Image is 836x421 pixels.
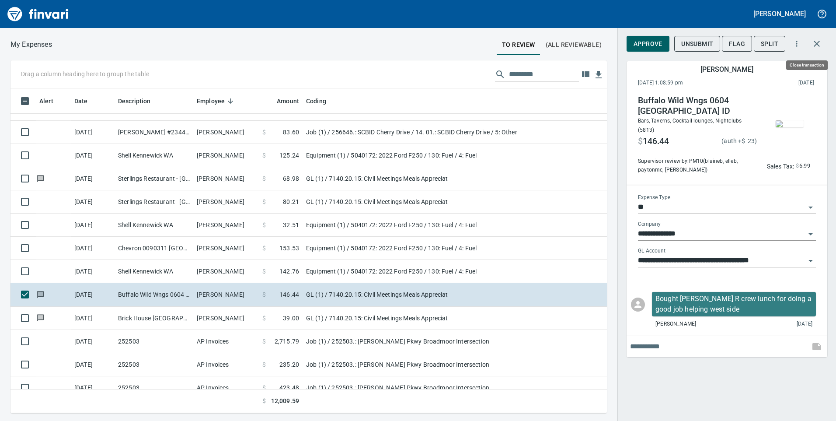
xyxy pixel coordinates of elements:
p: Drag a column heading here to group the table [21,70,149,78]
span: 146.44 [279,290,299,299]
td: Shell Kennewick WA [115,260,193,283]
td: GL (1) / 7140.20.15: Civil Meetings Meals Appreciat [303,190,521,214]
td: [DATE] [71,167,115,190]
span: Has messages [36,315,45,320]
span: To Review [502,39,535,50]
td: GL (1) / 7140.20.15: Civil Meetings Meals Appreciat [303,283,521,306]
span: This records your note into the expense. If you would like to send a message to an employee inste... [806,336,827,357]
span: $ [262,290,266,299]
td: Job (1) / 252503.: [PERSON_NAME] Pkwy Broadmoor Intersection [303,330,521,353]
td: 252503 [115,376,193,400]
span: Has messages [36,175,45,181]
span: Coding [306,96,338,106]
td: [PERSON_NAME] [193,121,259,144]
td: [PERSON_NAME] [193,144,259,167]
span: Supervisor review by: PM10 (blaineb, elleb, paytonmc, [PERSON_NAME]) [638,157,757,175]
span: [DATE] 1:08:59 pm [638,79,741,88]
span: $ [742,137,745,144]
button: Choose columns to display [579,68,592,81]
button: [PERSON_NAME] [751,7,808,21]
button: Open [805,201,817,214]
td: [DATE] [71,376,115,400]
td: [DATE] [71,214,115,237]
span: $ [262,197,266,206]
p: Sales Tax: [767,162,794,171]
button: Unsubmit [674,36,720,52]
button: Sales Tax:$6.99 [765,159,812,173]
td: AP Invoices [193,376,259,400]
span: Employee [197,96,236,106]
span: $ [262,151,266,160]
td: Job (1) / 252503.: [PERSON_NAME] Pkwy Broadmoor Intersection [303,376,521,400]
td: [PERSON_NAME] [193,283,259,306]
h5: [PERSON_NAME] [753,9,806,18]
td: [DATE] [71,237,115,260]
h4: Buffalo Wild Wngs 0604 [GEOGRAPHIC_DATA] ID [638,95,757,116]
td: [PERSON_NAME] [193,307,259,330]
span: $ [638,136,643,147]
span: Amount [277,96,299,106]
span: Amount [265,96,299,106]
td: [PERSON_NAME] [193,190,259,214]
span: Description [118,96,151,106]
button: Open [805,255,817,267]
nav: breadcrumb [10,39,52,50]
span: 23 [745,137,755,144]
span: Description [118,96,162,106]
span: $ [262,128,266,137]
td: [DATE] [71,121,115,144]
span: Bars, Taverns, Cocktail lounges, Nightclubs (5813) [638,118,742,133]
span: This charge was settled by the merchant and appears on the 2025/08/30 statement. [741,79,814,88]
span: Has messages [36,291,45,297]
td: Equipment (1) / 5040172: 2022 Ford F250 / 130: Fuel / 4: Fuel [303,237,521,260]
button: Flag [722,36,752,52]
span: 2,715.79 [275,337,299,346]
span: AI confidence: 99.0% [796,161,810,171]
span: $ [796,161,799,171]
td: [PERSON_NAME] #2344 Pasco WA [115,121,193,144]
span: Date [74,96,99,106]
td: Shell Kennewick WA [115,214,193,237]
span: $ [262,383,266,392]
td: [DATE] [71,307,115,330]
td: Shell Kennewick WA [115,144,193,167]
span: Employee [197,96,225,106]
span: [DATE] [797,320,812,329]
img: Finvari [5,4,71,25]
td: Sterlings Restaurant - [GEOGRAPHIC_DATA] [GEOGRAPHIC_DATA] [115,167,193,190]
span: 423.48 [279,383,299,392]
button: Open [805,228,817,240]
span: 142.76 [279,267,299,276]
td: Job (1) / 252503.: [PERSON_NAME] Pkwy Broadmoor Intersection [303,353,521,376]
span: Alert [39,96,53,106]
label: Company [638,221,661,227]
td: Chevron 0090311 [GEOGRAPHIC_DATA] [115,237,193,260]
td: AP Invoices [193,353,259,376]
span: Unsubmit [681,39,713,49]
td: [PERSON_NAME] [193,260,259,283]
td: Equipment (1) / 5040172: 2022 Ford F250 / 130: Fuel / 4: Fuel [303,214,521,237]
span: 83.60 [283,128,299,137]
td: [DATE] [71,353,115,376]
span: $ [262,360,266,369]
span: 146.44 [643,136,669,147]
td: GL (1) / 7140.20.15: Civil Meetings Meals Appreciat [303,167,521,190]
p: (auth + ) [721,137,757,145]
td: [DATE] [71,330,115,353]
span: $ [262,396,266,406]
span: [PERSON_NAME] [655,320,696,329]
span: Split [761,39,778,49]
td: [DATE] [71,260,115,283]
h5: [PERSON_NAME] [700,65,753,74]
td: 252503 [115,353,193,376]
td: AP Invoices [193,330,259,353]
td: [PERSON_NAME] [193,167,259,190]
span: 80.21 [283,197,299,206]
span: 235.20 [279,360,299,369]
button: Approve [627,36,669,52]
td: GL (1) / 7140.20.15: Civil Meetings Meals Appreciat [303,307,521,330]
span: $ [262,337,266,346]
td: [DATE] [71,283,115,306]
span: Approve [634,39,662,49]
